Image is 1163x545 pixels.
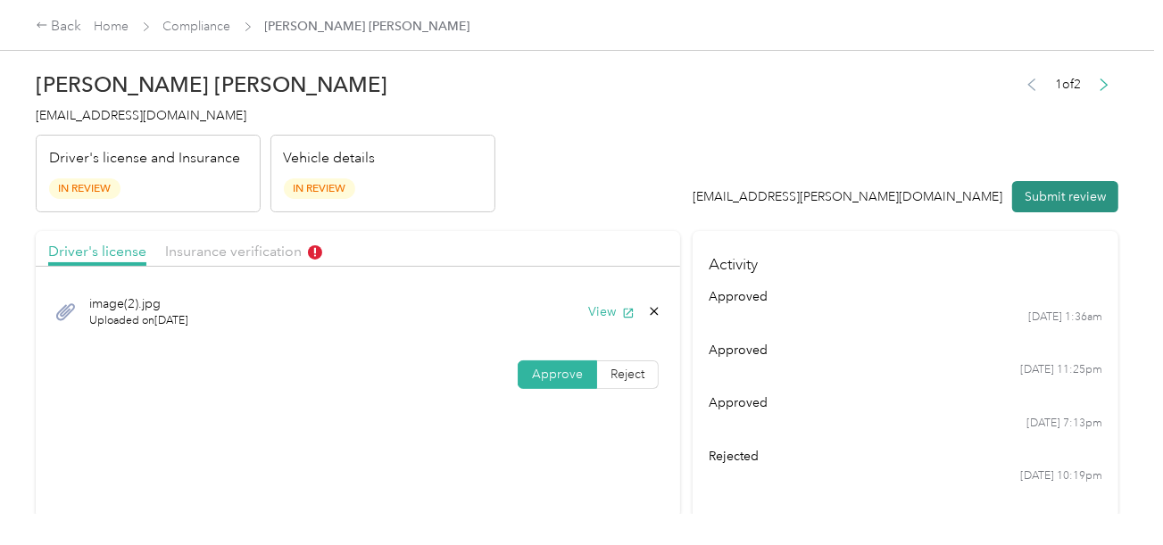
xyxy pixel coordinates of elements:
[611,367,644,382] span: Reject
[36,72,495,97] h2: [PERSON_NAME] [PERSON_NAME]
[49,148,240,169] p: Driver's license and Insurance
[1020,468,1102,484] time: [DATE] 10:19pm
[89,294,188,313] span: image(2).jpg
[709,393,1103,412] div: approved
[588,302,635,321] button: View
[36,16,82,37] div: Back
[1026,416,1102,432] time: [DATE] 7:13pm
[1012,181,1118,212] button: Submit review
[165,243,322,260] span: Insurance verification
[49,178,120,199] span: In Review
[1028,310,1102,326] time: [DATE] 1:36am
[532,367,583,382] span: Approve
[709,447,1103,466] div: rejected
[48,243,146,260] span: Driver's license
[89,313,188,329] span: Uploaded on [DATE]
[1020,362,1102,378] time: [DATE] 11:25pm
[163,19,231,34] a: Compliance
[1063,445,1163,545] iframe: Everlance-gr Chat Button Frame
[265,17,470,36] span: [PERSON_NAME] [PERSON_NAME]
[694,187,1003,206] div: [EMAIL_ADDRESS][PERSON_NAME][DOMAIN_NAME]
[693,231,1118,287] h4: Activity
[284,148,376,169] p: Vehicle details
[709,287,1103,306] div: approved
[284,178,355,199] span: In Review
[36,108,246,123] span: [EMAIL_ADDRESS][DOMAIN_NAME]
[1055,75,1081,94] span: 1 of 2
[709,341,1103,359] div: approved
[95,19,129,34] a: Home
